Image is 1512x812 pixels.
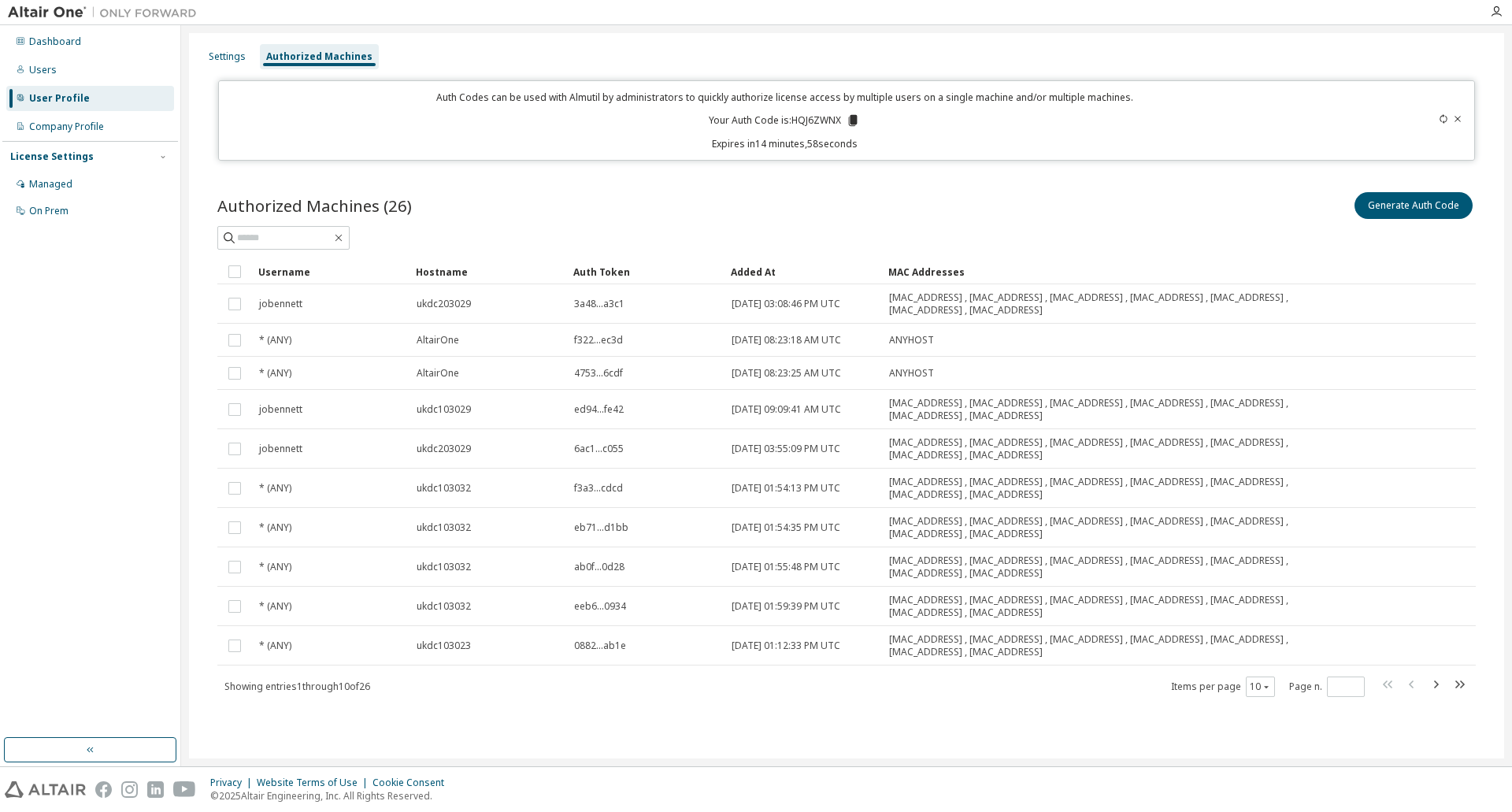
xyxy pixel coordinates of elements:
[574,600,626,613] span: eeb6...0934
[5,781,86,798] img: altair_logo.svg
[8,5,205,20] img: Altair One
[417,443,471,455] span: ukdc203029
[574,443,624,455] span: 6ac1...c055
[29,35,81,48] div: Dashboard
[417,600,471,613] span: ukdc103032
[888,259,1310,284] div: MAC Addresses
[1171,677,1275,697] span: Items per page
[416,259,561,284] div: Hostname
[709,113,860,128] p: Your Auth Code is: HQJ6ZWNX
[258,259,403,284] div: Username
[889,515,1310,540] span: [MAC_ADDRESS] , [MAC_ADDRESS] , [MAC_ADDRESS] , [MAC_ADDRESS] , [MAC_ADDRESS] , [MAC_ADDRESS] , [...
[889,554,1310,580] span: [MAC_ADDRESS] , [MAC_ADDRESS] , [MAC_ADDRESS] , [MAC_ADDRESS] , [MAC_ADDRESS] , [MAC_ADDRESS] , [...
[732,640,840,652] span: [DATE] 01:12:33 PM UTC
[217,195,412,217] span: Authorized Machines (26)
[889,397,1310,422] span: [MAC_ADDRESS] , [MAC_ADDRESS] , [MAC_ADDRESS] , [MAC_ADDRESS] , [MAC_ADDRESS] , [MAC_ADDRESS] , [...
[417,482,471,495] span: ukdc103032
[417,521,471,534] span: ukdc103032
[224,680,370,693] span: Showing entries 1 through 10 of 26
[259,403,302,416] span: jobennett
[210,789,454,803] p: © 2025 Altair Engineering, Inc. All Rights Reserved.
[228,91,1342,104] p: Auth Codes can be used with Almutil by administrators to quickly authorize license access by mult...
[732,521,840,534] span: [DATE] 01:54:35 PM UTC
[173,781,196,798] img: youtube.svg
[1354,192,1473,219] button: Generate Auth Code
[574,403,624,416] span: ed94...fe42
[95,781,112,798] img: facebook.svg
[257,777,372,789] div: Website Terms of Use
[259,521,291,534] span: * (ANY)
[29,92,90,105] div: User Profile
[259,561,291,573] span: * (ANY)
[574,367,623,380] span: 4753...6cdf
[1250,680,1271,693] button: 10
[121,781,138,798] img: instagram.svg
[732,600,840,613] span: [DATE] 01:59:39 PM UTC
[889,367,934,380] span: ANYHOST
[889,436,1310,462] span: [MAC_ADDRESS] , [MAC_ADDRESS] , [MAC_ADDRESS] , [MAC_ADDRESS] , [MAC_ADDRESS] , [MAC_ADDRESS] , [...
[889,334,934,347] span: ANYHOST
[417,298,471,310] span: ukdc203029
[574,482,623,495] span: f3a3...cdcd
[574,298,624,310] span: 3a48...a3c1
[732,443,840,455] span: [DATE] 03:55:09 PM UTC
[29,178,72,191] div: Managed
[209,50,246,63] div: Settings
[889,633,1310,658] span: [MAC_ADDRESS] , [MAC_ADDRESS] , [MAC_ADDRESS] , [MAC_ADDRESS] , [MAC_ADDRESS] , [MAC_ADDRESS] , [...
[732,367,841,380] span: [DATE] 08:23:25 AM UTC
[732,334,841,347] span: [DATE] 08:23:18 AM UTC
[732,298,840,310] span: [DATE] 03:08:46 PM UTC
[259,298,302,310] span: jobennett
[210,777,257,789] div: Privacy
[259,600,291,613] span: * (ANY)
[372,777,454,789] div: Cookie Consent
[889,594,1310,619] span: [MAC_ADDRESS] , [MAC_ADDRESS] , [MAC_ADDRESS] , [MAC_ADDRESS] , [MAC_ADDRESS] , [MAC_ADDRESS] , [...
[417,561,471,573] span: ukdc103032
[259,482,291,495] span: * (ANY)
[417,640,471,652] span: ukdc103023
[573,259,718,284] div: Auth Token
[732,561,840,573] span: [DATE] 01:55:48 PM UTC
[266,50,372,63] div: Authorized Machines
[259,640,291,652] span: * (ANY)
[731,259,876,284] div: Added At
[259,334,291,347] span: * (ANY)
[29,64,57,76] div: Users
[228,137,1342,150] p: Expires in 14 minutes, 58 seconds
[574,521,628,534] span: eb71...d1bb
[259,443,302,455] span: jobennett
[574,640,626,652] span: 0882...ab1e
[417,403,471,416] span: ukdc103029
[417,367,459,380] span: AltairOne
[29,121,104,133] div: Company Profile
[259,367,291,380] span: * (ANY)
[574,561,624,573] span: ab0f...0d28
[147,781,164,798] img: linkedin.svg
[417,334,459,347] span: AltairOne
[29,205,69,217] div: On Prem
[732,403,841,416] span: [DATE] 09:09:41 AM UTC
[732,482,840,495] span: [DATE] 01:54:13 PM UTC
[889,291,1310,317] span: [MAC_ADDRESS] , [MAC_ADDRESS] , [MAC_ADDRESS] , [MAC_ADDRESS] , [MAC_ADDRESS] , [MAC_ADDRESS] , [...
[10,150,94,163] div: License Settings
[889,476,1310,501] span: [MAC_ADDRESS] , [MAC_ADDRESS] , [MAC_ADDRESS] , [MAC_ADDRESS] , [MAC_ADDRESS] , [MAC_ADDRESS] , [...
[574,334,623,347] span: f322...ec3d
[1289,677,1365,697] span: Page n.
